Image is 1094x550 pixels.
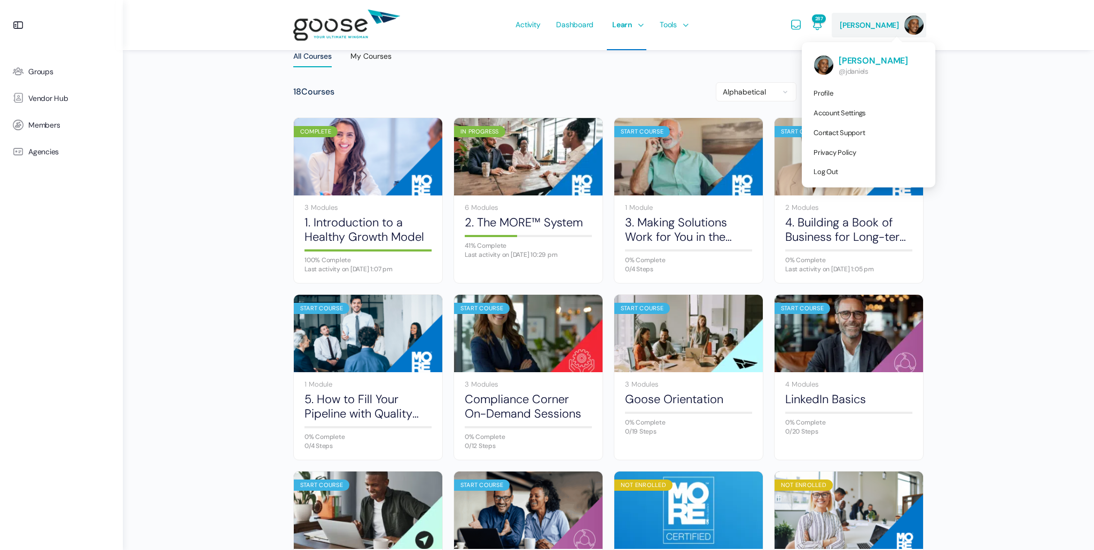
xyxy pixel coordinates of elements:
span: Privacy Policy [814,148,856,157]
div: My Courses [350,51,392,67]
div: Start Course [614,126,670,137]
div: 0/12 Steps [465,443,592,449]
div: Start Course [775,126,830,137]
a: Agencies [5,138,118,165]
a: Start Course [294,295,442,372]
span: Contact Support [814,128,865,137]
div: 41% Complete [465,242,592,249]
a: 3. Making Solutions Work for You in the Sales Process [625,215,752,245]
div: 100% Complete [304,257,432,263]
div: 0% Complete [785,419,912,426]
div: Members directory secondary navigation [716,82,924,101]
div: Last activity on [DATE] 10:29 pm [465,252,592,258]
div: Start Course [294,303,349,314]
a: Privacy Policy [806,143,931,163]
div: 1 Module [625,204,752,211]
div: 0/4 Steps [304,443,432,449]
a: All Courses [293,44,332,69]
div: 4 Modules [785,381,912,388]
a: Start Course [775,118,923,195]
div: 2 Modules [785,204,912,211]
a: LinkedIn Basics [785,392,912,406]
a: 2. The MORE™ System [465,215,592,230]
a: Compliance Corner On-Demand Sessions [465,392,592,421]
div: 0/19 Steps [625,428,752,435]
span: Account Settings [814,108,866,117]
div: In Progress [454,126,505,137]
div: 0/20 Steps [785,428,912,435]
a: Start Course [614,118,763,195]
div: 3 Modules [304,204,432,211]
a: In Progress [454,118,603,195]
a: Start Course [294,472,442,549]
a: 1. Introduction to a Healthy Growth Model [304,215,432,245]
a: Members [5,112,118,138]
div: 1 Module [304,381,432,388]
div: Start Course [294,480,349,491]
span: [PERSON_NAME] [839,56,918,67]
div: Not Enrolled [775,480,833,491]
span: [PERSON_NAME] [840,20,899,30]
a: Vendor Hub [5,85,118,112]
div: 0% Complete [304,434,432,440]
a: Start Course [454,472,603,549]
div: Not Enrolled [614,480,673,491]
a: Groups [5,58,118,85]
span: @jdaniels [839,67,869,76]
div: 0% Complete [625,257,752,263]
span: 18 [293,86,301,97]
span: Profile [814,89,833,98]
span: Agencies [28,147,59,156]
div: Last activity on [DATE] 1:05 pm [785,266,912,272]
a: Contact Support [806,123,931,143]
div: 0% Complete [625,419,752,426]
div: 3 Modules [465,381,592,388]
iframe: Chat Widget [1041,499,1094,550]
a: Complete [294,118,442,195]
div: 0/4 Steps [625,266,752,272]
a: Start Course [775,295,923,372]
span: Log Out [814,167,838,176]
a: [PERSON_NAME] @jdaniels [806,48,931,84]
a: Not Enrolled [775,472,923,549]
span: Members [28,121,60,130]
div: 6 Modules [465,204,592,211]
span: Groups [28,67,53,76]
div: Last activity on [DATE] 1:07 pm [304,266,432,272]
div: Start Course [614,303,670,314]
a: Log Out [806,162,931,182]
div: 0% Complete [785,257,912,263]
a: Not Enrolled [614,472,763,549]
div: Start Course [775,303,830,314]
a: 4. Building a Book of Business for Long-term Growth [785,215,912,245]
a: Profile [806,84,931,104]
a: Goose Orientation [625,392,752,406]
a: My Courses [350,44,392,69]
span: 287 [812,14,826,23]
a: 5. How to Fill Your Pipeline with Quality Prospects [304,392,432,421]
a: Start Course [614,295,763,372]
div: Start Course [454,303,510,314]
a: Account Settings [806,104,931,123]
a: Start Course [454,295,603,372]
div: All Courses [293,51,332,67]
div: Complete [294,126,338,137]
span: Vendor Hub [28,94,68,103]
div: Courses [293,87,334,98]
div: Start Course [454,480,510,491]
div: 3 Modules [625,381,752,388]
div: 0% Complete [465,434,592,440]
